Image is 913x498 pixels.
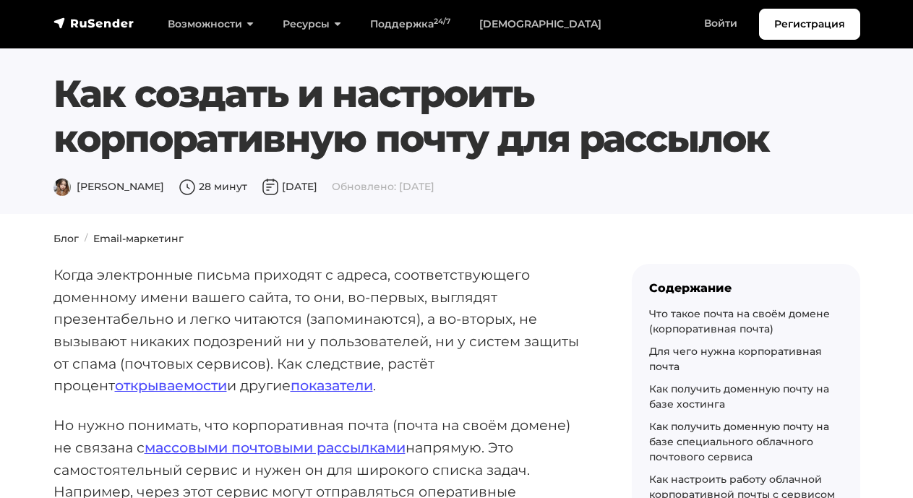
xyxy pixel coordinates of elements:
span: 28 минут [179,180,247,193]
a: Как получить доменную почту на базе хостинга [649,382,829,411]
nav: breadcrumb [45,231,869,246]
img: RuSender [53,16,134,30]
span: [PERSON_NAME] [53,180,164,193]
span: Обновлено: [DATE] [332,180,434,193]
a: массовыми почтовыми рассылками [145,439,406,456]
a: Регистрация [759,9,860,40]
p: Когда электронные письма приходят с адреса, соответствующего доменному имени вашего сайта, то они... [53,264,586,397]
img: Дата публикации [262,179,279,196]
a: Войти [690,9,752,38]
a: показатели [291,377,373,394]
a: Поддержка24/7 [356,9,465,39]
a: Ресурсы [268,9,356,39]
a: Что такое почта на своём домене (корпоративная почта) [649,307,830,335]
span: [DATE] [262,180,317,193]
a: Как получить доменную почту на базе специального облачного почтового сервиса [649,420,829,463]
h1: Как создать и настроить корпоративную почту для рассылок [53,72,792,162]
a: Для чего нужна корпоративная почта [649,345,822,373]
sup: 24/7 [434,17,450,26]
a: [DEMOGRAPHIC_DATA] [465,9,616,39]
a: открываемости [115,377,227,394]
li: Email-маркетинг [79,231,184,246]
a: Блог [53,232,79,245]
img: Время чтения [179,179,196,196]
div: Содержание [649,281,843,295]
a: Возможности [153,9,268,39]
